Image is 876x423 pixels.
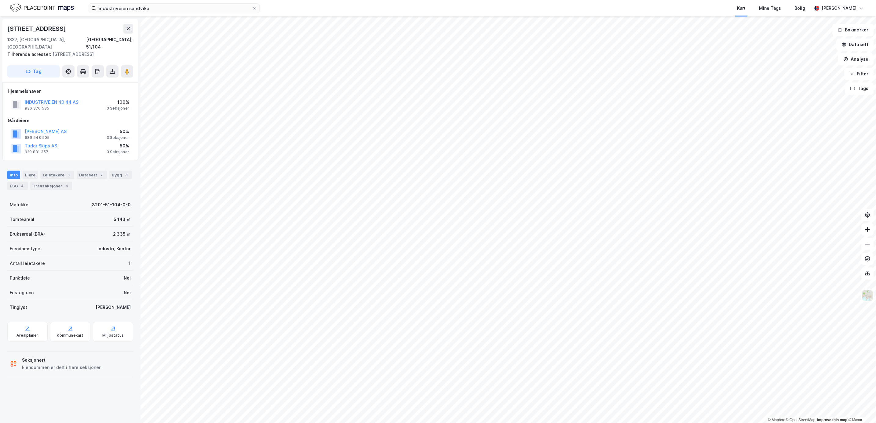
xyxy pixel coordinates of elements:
[7,36,86,51] div: 1337, [GEOGRAPHIC_DATA], [GEOGRAPHIC_DATA]
[822,5,856,12] div: [PERSON_NAME]
[77,171,107,179] div: Datasett
[10,289,34,296] div: Festegrunn
[845,394,876,423] iframe: Chat Widget
[98,172,104,178] div: 7
[8,88,133,95] div: Hjemmelshaver
[102,333,124,338] div: Miljøstatus
[786,418,816,422] a: OpenStreetMap
[845,82,874,95] button: Tags
[759,5,781,12] div: Mine Tags
[25,150,48,154] div: 929 831 357
[86,36,133,51] div: [GEOGRAPHIC_DATA], 51/104
[22,356,100,364] div: Seksjonert
[817,418,847,422] a: Improve this map
[10,230,45,238] div: Bruksareal (BRA)
[113,230,131,238] div: 2 335 ㎡
[25,135,49,140] div: 986 548 505
[107,135,129,140] div: 3 Seksjoner
[737,5,746,12] div: Kart
[844,68,874,80] button: Filter
[10,274,30,282] div: Punktleie
[832,24,874,36] button: Bokmerker
[64,183,70,189] div: 8
[96,304,131,311] div: [PERSON_NAME]
[10,304,27,311] div: Tinglyst
[7,52,53,57] span: Tilhørende adresser:
[8,117,133,124] div: Gårdeiere
[838,53,874,65] button: Analyse
[96,4,252,13] input: Søk på adresse, matrikkel, gårdeiere, leietakere eller personer
[10,216,34,223] div: Tomteareal
[19,183,25,189] div: 4
[768,418,785,422] a: Mapbox
[7,65,60,78] button: Tag
[40,171,74,179] div: Leietakere
[845,394,876,423] div: Kontrollprogram for chat
[109,171,132,179] div: Bygg
[7,24,67,34] div: [STREET_ADDRESS]
[107,142,129,150] div: 50%
[7,51,128,58] div: [STREET_ADDRESS]
[23,171,38,179] div: Eiere
[7,171,20,179] div: Info
[30,182,72,190] div: Transaksjoner
[16,333,38,338] div: Arealplaner
[66,172,72,178] div: 1
[107,99,129,106] div: 100%
[22,364,100,371] div: Eiendommen er delt i flere seksjoner
[10,260,45,267] div: Antall leietakere
[107,150,129,154] div: 3 Seksjoner
[10,245,40,252] div: Eiendomstype
[862,290,873,301] img: Z
[124,274,131,282] div: Nei
[97,245,131,252] div: Industri, Kontor
[7,182,28,190] div: ESG
[57,333,83,338] div: Kommunekart
[124,289,131,296] div: Nei
[129,260,131,267] div: 1
[123,172,130,178] div: 3
[107,128,129,135] div: 50%
[10,3,74,13] img: logo.f888ab2527a4732fd821a326f86c7f29.svg
[92,201,131,208] div: 3201-51-104-0-0
[107,106,129,111] div: 3 Seksjoner
[25,106,49,111] div: 936 370 535
[836,38,874,51] button: Datasett
[114,216,131,223] div: 5 143 ㎡
[794,5,805,12] div: Bolig
[10,201,30,208] div: Matrikkel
